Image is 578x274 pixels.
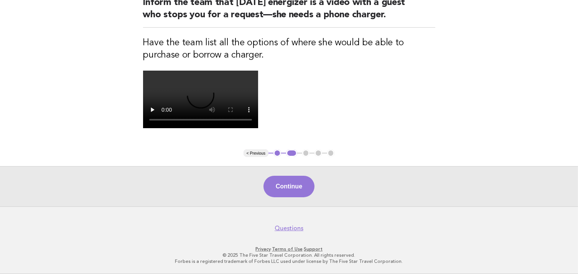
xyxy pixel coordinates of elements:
button: Continue [263,176,315,197]
a: Privacy [255,246,271,252]
button: 1 [273,149,281,157]
button: < Previous [244,149,268,157]
p: © 2025 The Five Star Travel Corporation. All rights reserved. [54,252,524,258]
h3: Have the team list all the options of where she would be able to purchase or borrow a charger. [143,37,435,61]
a: Terms of Use [272,246,303,252]
button: 2 [286,149,297,157]
a: Questions [275,224,303,232]
p: · · [54,246,524,252]
a: Support [304,246,323,252]
p: Forbes is a registered trademark of Forbes LLC used under license by The Five Star Travel Corpora... [54,258,524,264]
